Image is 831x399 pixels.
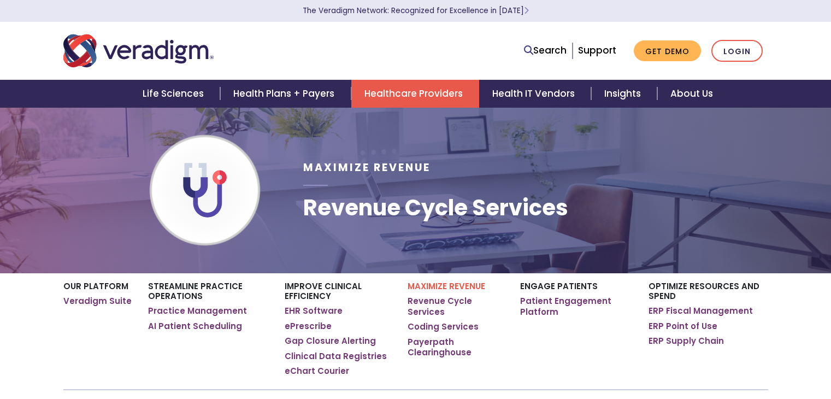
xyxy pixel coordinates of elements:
a: Patient Engagement Platform [520,296,632,317]
a: Health Plans + Payers [220,80,351,108]
a: ERP Point of Use [649,321,717,332]
a: ERP Supply Chain [649,336,724,347]
a: Veradigm Suite [63,296,132,307]
a: Life Sciences [129,80,220,108]
a: Insights [591,80,657,108]
img: Veradigm logo [63,33,214,69]
a: Healthcare Providers [351,80,479,108]
a: Support [578,44,616,57]
a: Revenue Cycle Services [408,296,503,317]
span: Maximize Revenue [303,160,431,175]
span: Learn More [524,5,529,16]
a: Login [711,40,763,62]
h1: Revenue Cycle Services [303,195,568,221]
a: ERP Fiscal Management [649,306,753,316]
a: eChart Courier [285,366,349,377]
a: About Us [657,80,726,108]
a: Payerpath Clearinghouse [408,337,503,358]
a: Gap Closure Alerting [285,336,376,347]
a: Clinical Data Registries [285,351,387,362]
a: Search [524,43,567,58]
a: EHR Software [285,306,343,316]
a: AI Patient Scheduling [148,321,242,332]
a: Get Demo [634,40,701,62]
a: ePrescribe [285,321,332,332]
a: Coding Services [408,321,479,332]
a: The Veradigm Network: Recognized for Excellence in [DATE]Learn More [303,5,529,16]
a: Health IT Vendors [479,80,591,108]
a: Practice Management [148,306,247,316]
